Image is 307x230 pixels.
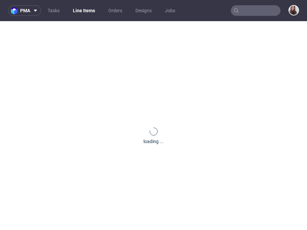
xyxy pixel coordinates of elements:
[11,7,20,15] img: logo
[289,6,298,15] img: Sandra Beśka
[44,5,64,16] a: Tasks
[8,5,41,16] button: pma
[20,8,30,13] span: pma
[131,5,156,16] a: Designs
[143,138,164,145] div: loading ...
[69,5,99,16] a: Line Items
[161,5,179,16] a: Jobs
[104,5,126,16] a: Orders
